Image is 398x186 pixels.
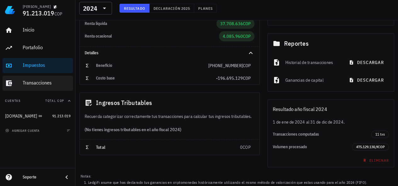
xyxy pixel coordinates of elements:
span: COP [54,11,63,17]
button: Planes [194,4,217,13]
div: Recuerda categorizar correctamente tus transacciones para calcular tus ingresos tributables. [80,113,260,120]
button: descargar [345,57,389,68]
div: Renta liquida [85,21,216,26]
span: 2025 [181,6,190,11]
div: 2024 [83,5,97,12]
div: 1 de ene de 2024 al 31 de dic de 2024. [268,119,394,125]
span: 91.213.019 [52,113,70,118]
span: 91.213.019 [23,9,54,17]
div: Resultado año fiscal 2024 [268,100,394,119]
span: Eliminar [362,158,389,163]
div: Inicio [23,27,70,33]
span: Resultado [124,6,145,11]
span: Beneficio [96,63,112,68]
button: Resultado [120,4,149,13]
span: Costo base [96,75,115,81]
a: Impuestos [3,58,73,73]
div: Soporte [23,175,58,180]
div: Reportes [268,33,394,54]
span: COP [243,144,251,150]
a: Inicio [3,23,73,38]
div: [DOMAIN_NAME] [5,113,37,119]
div: [PERSON_NAME] [23,4,51,9]
button: CuentasTotal COP [3,93,73,108]
span: agregar cuenta [7,129,40,133]
div: Ingresos Tributables [80,93,260,113]
img: LedgiFi [5,5,15,15]
div: Transacciones [23,80,70,86]
span: COP [243,75,251,81]
span: Total COP [45,99,64,103]
span: 0 [240,144,243,150]
div: Renta ocasional [85,34,219,39]
span: COP [243,63,251,68]
span: -196.695.129 [216,75,243,81]
button: descargar [345,74,389,86]
span: [PHONE_NUMBER] [208,63,243,68]
span: COP [378,144,385,149]
a: [DOMAIN_NAME] 91.213.019 [3,108,73,124]
div: Transacciones computadas [273,132,371,137]
span: COP [243,21,251,26]
span: 4.085.960 [223,33,243,39]
div: Historial de transacciones [285,55,340,69]
div: 2024 [79,2,112,15]
div: Detalles [85,50,239,55]
span: Planes [198,6,213,11]
span: descargar [350,60,384,65]
span: Declaración [153,6,181,11]
span: Total [96,144,105,150]
span: 11 txs [375,131,385,138]
li: LedgiFi asume que has declarado tus ganancias en criptomonedas históricamente utilizando el mismo... [88,179,393,186]
span: 37.708.636 [220,21,243,26]
a: Portafolio [3,40,73,55]
div: Portafolio [23,44,70,50]
button: Declaración 2025 [149,4,194,13]
button: Eliminar [359,156,391,165]
div: Volumen procesado [273,144,352,149]
div: Ganancias de capital [285,73,340,87]
span: 475.129.130,9 [356,144,378,149]
div: Detalles [80,47,260,59]
div: Impuestos [23,62,70,68]
a: Transacciones [3,76,73,91]
div: (No tienes ingresos tributables en el año fiscal 2024) [80,120,260,139]
span: COP [243,33,251,39]
button: agregar cuenta [4,127,42,134]
span: descargar [350,77,384,83]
